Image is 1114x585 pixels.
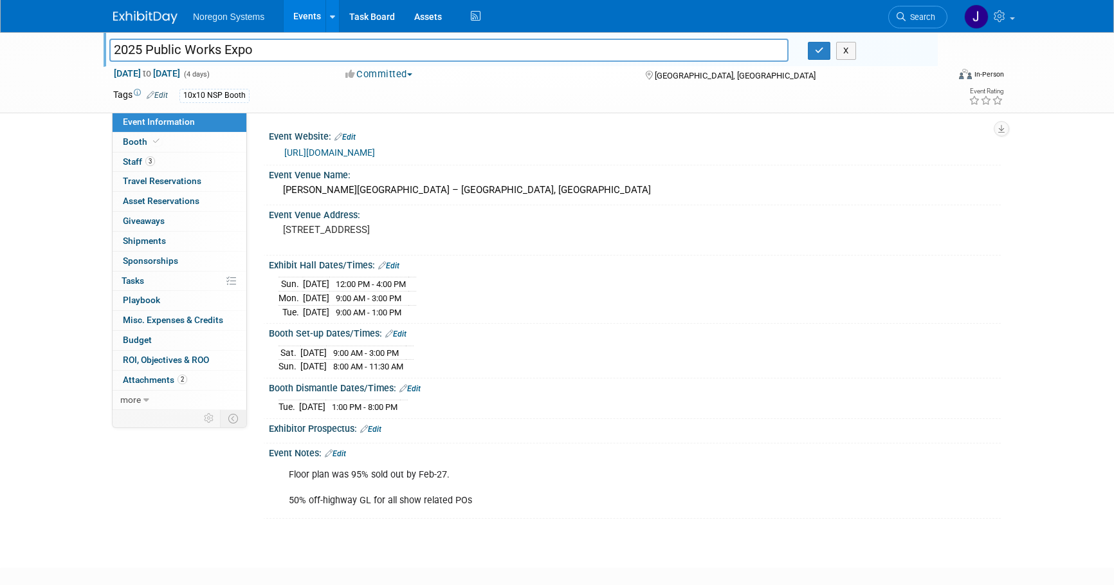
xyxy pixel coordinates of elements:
[113,232,246,251] a: Shipments
[113,351,246,370] a: ROI, Objectives & ROO
[360,425,381,434] a: Edit
[906,12,935,22] span: Search
[378,261,399,270] a: Edit
[964,5,989,29] img: Johana Gil
[113,331,246,350] a: Budget
[334,133,356,142] a: Edit
[269,324,1001,340] div: Booth Set-up Dates/Times:
[278,360,300,373] td: Sun.
[113,133,246,152] a: Booth
[183,70,210,79] span: (4 days)
[123,335,152,345] span: Budget
[113,11,178,24] img: ExhibitDay
[269,205,1001,221] div: Event Venue Address:
[178,375,187,384] span: 2
[113,391,246,410] a: more
[123,216,165,226] span: Giveaways
[269,419,1001,436] div: Exhibitor Prospectus:
[333,348,399,358] span: 9:00 AM - 3:00 PM
[269,127,1001,144] div: Event Website:
[278,180,991,200] div: [PERSON_NAME][GEOGRAPHIC_DATA] – [GEOGRAPHIC_DATA], [GEOGRAPHIC_DATA]
[113,68,181,79] span: [DATE] [DATE]
[974,70,1004,79] div: In-Person
[278,346,300,360] td: Sat.
[299,400,325,414] td: [DATE]
[113,113,246,132] a: Event Information
[153,138,160,145] i: Booth reservation complete
[341,68,417,81] button: Committed
[283,224,560,236] pre: [STREET_ADDRESS]
[179,89,250,102] div: 10x10 NSP Booth
[123,116,195,127] span: Event Information
[888,6,947,28] a: Search
[113,291,246,310] a: Playbook
[113,272,246,291] a: Tasks
[113,371,246,390] a: Attachments2
[221,410,247,427] td: Toggle Event Tabs
[123,196,199,206] span: Asset Reservations
[399,384,421,393] a: Edit
[278,277,303,292] td: Sun.
[113,252,246,271] a: Sponsorships
[123,136,162,147] span: Booth
[113,153,246,172] a: Staff3
[113,88,168,103] td: Tags
[113,311,246,330] a: Misc. Expenses & Credits
[303,305,329,319] td: [DATE]
[123,255,178,266] span: Sponsorships
[122,275,144,286] span: Tasks
[278,400,299,414] td: Tue.
[147,91,168,100] a: Edit
[278,305,303,319] td: Tue.
[332,402,397,412] span: 1:00 PM - 8:00 PM
[123,295,160,305] span: Playbook
[303,277,329,292] td: [DATE]
[959,69,972,79] img: Format-Inperson.png
[123,176,201,186] span: Travel Reservations
[303,292,329,306] td: [DATE]
[336,308,401,317] span: 9:00 AM - 1:00 PM
[300,346,327,360] td: [DATE]
[269,443,1001,460] div: Event Notes:
[325,449,346,458] a: Edit
[969,88,1003,95] div: Event Rating
[655,71,816,80] span: [GEOGRAPHIC_DATA], [GEOGRAPHIC_DATA]
[113,172,246,191] a: Travel Reservations
[123,315,223,325] span: Misc. Expenses & Credits
[123,156,155,167] span: Staff
[278,292,303,306] td: Mon.
[198,410,221,427] td: Personalize Event Tab Strip
[113,192,246,211] a: Asset Reservations
[123,236,166,246] span: Shipments
[123,375,187,385] span: Attachments
[269,255,1001,272] div: Exhibit Hall Dates/Times:
[145,156,155,166] span: 3
[300,360,327,373] td: [DATE]
[836,42,856,60] button: X
[284,147,375,158] a: [URL][DOMAIN_NAME]
[193,12,264,22] span: Noregon Systems
[113,212,246,231] a: Giveaways
[385,330,406,339] a: Edit
[872,67,1004,86] div: Event Format
[333,362,403,371] span: 8:00 AM - 11:30 AM
[141,68,153,79] span: to
[269,378,1001,395] div: Booth Dismantle Dates/Times:
[280,462,859,514] div: Floor plan was 95% sold out by Feb-27. 50% off-highway GL for all show related POs
[336,293,401,303] span: 9:00 AM - 3:00 PM
[123,355,209,365] span: ROI, Objectives & ROO
[269,165,1001,181] div: Event Venue Name:
[336,279,406,289] span: 12:00 PM - 4:00 PM
[120,395,141,405] span: more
